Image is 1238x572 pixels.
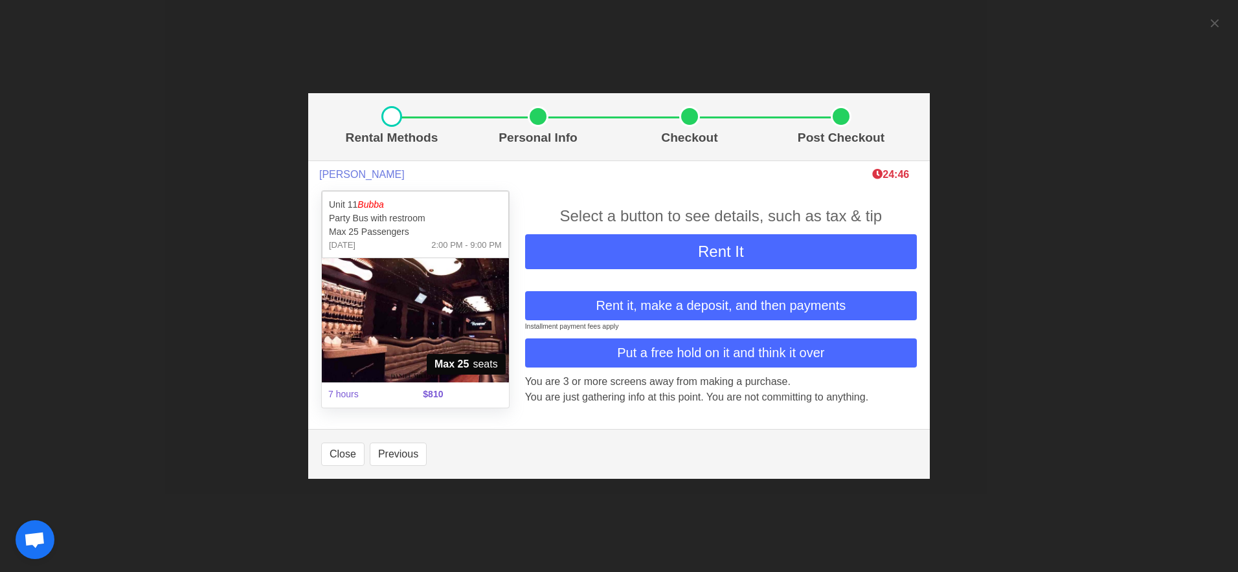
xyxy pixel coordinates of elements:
span: Rent It [698,243,744,260]
p: You are just gathering info at this point. You are not committing to anything. [525,390,917,405]
p: Rental Methods [326,129,457,148]
b: 24:46 [872,169,909,180]
button: Rent it, make a deposit, and then payments [525,291,917,320]
span: [PERSON_NAME] [319,168,405,181]
button: Put a free hold on it and think it over [525,338,917,368]
small: Installment payment fees apply [525,322,619,330]
button: Previous [370,443,427,466]
span: Rent it, make a deposit, and then payments [596,296,846,315]
div: Open chat [16,520,54,559]
strong: Max 25 [434,357,469,372]
span: 7 hours [321,380,415,409]
p: Unit 11 [329,198,502,212]
button: Rent It [525,234,917,269]
img: 11%2002.jpg [322,258,509,382]
p: You are 3 or more screens away from making a purchase. [525,374,917,390]
span: seats [427,354,506,375]
span: [DATE] [329,239,355,252]
span: Put a free hold on it and think it over [617,343,824,362]
p: Checkout [619,129,760,148]
p: Post Checkout [771,129,912,148]
em: Bubba [357,199,383,210]
p: Party Bus with restroom [329,212,502,225]
div: Select a button to see details, such as tax & tip [525,204,917,228]
span: 2:00 PM - 9:00 PM [431,239,501,252]
button: Close [321,443,365,466]
span: The clock is ticking ⁠— this timer shows how long we'll hold this limo during checkout. If time r... [872,169,909,180]
p: Personal Info [467,129,609,148]
p: Max 25 Passengers [329,225,502,239]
